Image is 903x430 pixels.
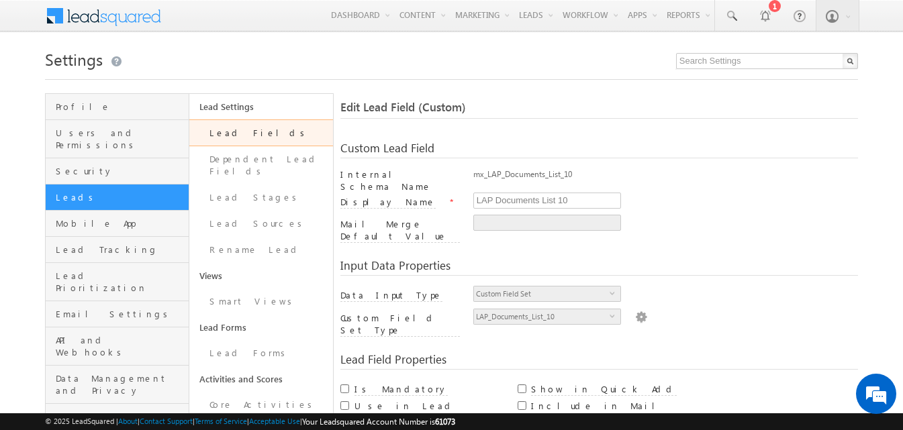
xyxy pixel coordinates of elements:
[435,417,455,427] span: 61073
[340,168,460,193] div: Internal Schema Name
[340,196,446,207] a: Display Name
[340,312,460,337] label: Custom Field Set Type
[340,218,460,243] label: Mail Merge Default Value
[340,230,460,241] a: Mail Merge Default Value
[340,260,857,276] div: Input Data Properties
[610,290,620,296] span: select
[56,165,185,177] span: Security
[610,313,620,319] span: select
[56,334,185,358] span: API and Webhooks
[635,309,647,323] img: Populate Options
[195,417,247,425] a: Terms of Service
[340,142,857,158] div: Custom Lead Field
[340,99,466,115] span: Edit Lead Field (Custom)
[56,127,185,151] span: Users and Permissions
[189,237,333,263] a: Rename Lead
[56,191,185,203] span: Leads
[189,146,333,184] a: Dependent Lead Fields
[531,412,681,423] a: Include in Mail Merge
[473,168,858,187] div: mx_LAP_Documents_List_10
[46,158,189,184] a: Security
[118,417,138,425] a: About
[474,286,610,301] span: Custom Field Set
[340,289,442,301] a: Data Input Type
[189,211,333,237] a: Lead Sources
[56,244,185,256] span: Lead Tracking
[189,315,333,340] a: Lead Forms
[354,400,504,425] label: Use in Lead Clone
[340,196,436,209] label: Display Name
[46,366,189,404] a: Data Management and Privacy
[340,354,857,370] div: Lead Field Properties
[302,417,455,427] span: Your Leadsquared Account Number is
[46,120,189,158] a: Users and Permissions
[189,366,333,392] a: Activities and Scores
[354,383,448,394] a: Is Mandatory
[354,412,504,423] a: Use in Lead Clone
[189,119,333,146] a: Lead Fields
[46,211,189,237] a: Mobile App
[56,308,185,320] span: Email Settings
[56,270,185,294] span: Lead Prioritization
[56,372,185,396] span: Data Management and Privacy
[56,217,185,229] span: Mobile App
[189,184,333,211] a: Lead Stages
[531,400,681,425] label: Include in Mail Merge
[189,288,333,315] a: Smart Views
[46,263,189,301] a: Lead Prioritization
[340,289,442,302] label: Data Input Type
[56,101,185,113] span: Profile
[45,415,455,428] span: © 2025 LeadSquared | | | | |
[340,324,460,335] a: Custom Field Set Type
[46,184,189,211] a: Leads
[531,383,677,394] a: Show in Quick Add
[189,340,333,366] a: Lead Forms
[676,53,858,69] input: Search Settings
[46,404,189,430] a: Analytics
[189,94,333,119] a: Lead Settings
[140,417,193,425] a: Contact Support
[45,48,103,70] span: Settings
[531,383,677,396] label: Show in Quick Add
[46,327,189,366] a: API and Webhooks
[46,301,189,327] a: Email Settings
[56,411,185,423] span: Analytics
[249,417,300,425] a: Acceptable Use
[189,263,333,288] a: Views
[189,392,333,430] a: Core Activities & Scores
[46,94,189,120] a: Profile
[46,237,189,263] a: Lead Tracking
[354,383,448,396] label: Is Mandatory
[474,309,610,324] span: LAP_Documents_List_10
